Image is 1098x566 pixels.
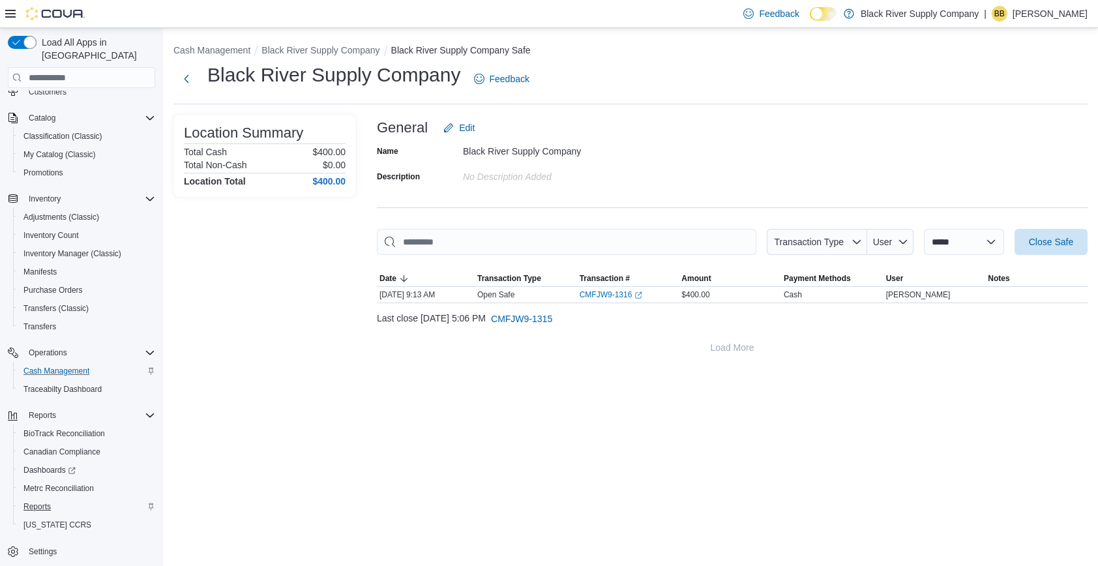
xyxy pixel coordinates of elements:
span: Manifests [23,267,57,277]
span: My Catalog (Classic) [18,147,155,162]
span: Canadian Compliance [18,444,155,460]
button: [US_STATE] CCRS [13,516,160,534]
div: Cash [784,290,802,300]
button: Settings [3,542,160,561]
button: Transaction # [577,271,679,286]
button: Catalog [3,109,160,127]
p: $0.00 [323,160,346,170]
button: Load More [377,335,1088,361]
span: Adjustments (Classic) [23,212,99,222]
span: Load All Apps in [GEOGRAPHIC_DATA] [37,36,155,62]
button: Reports [23,408,61,423]
button: CMFJW9-1315 [486,306,557,332]
div: Brandon Blount [992,6,1007,22]
button: Inventory [3,190,160,208]
button: Promotions [13,164,160,182]
button: BioTrack Reconciliation [13,424,160,443]
p: Open Safe [477,290,514,300]
a: Inventory Count [18,228,84,243]
p: Black River Supply Company [861,6,979,22]
span: Cash Management [23,366,89,376]
h6: Total Cash [184,147,227,157]
button: Cash Management [173,45,250,55]
span: Amount [681,273,711,284]
h3: General [377,120,428,136]
span: Reports [29,410,56,421]
span: Purchase Orders [18,282,155,298]
button: Close Safe [1015,229,1088,255]
button: Reports [13,498,160,516]
button: User [883,271,986,286]
span: Reports [18,499,155,514]
span: Transfers [18,319,155,335]
span: Inventory [29,194,61,204]
span: Inventory Count [23,230,79,241]
a: Transfers (Classic) [18,301,94,316]
span: Catalog [23,110,155,126]
a: Reports [18,499,56,514]
span: Settings [29,546,57,557]
span: Catalog [29,113,55,123]
span: Customers [23,83,155,100]
span: Load More [711,341,754,354]
button: Operations [3,344,160,362]
a: My Catalog (Classic) [18,147,101,162]
a: Dashboards [18,462,81,478]
p: [PERSON_NAME] [1013,6,1088,22]
button: My Catalog (Classic) [13,145,160,164]
span: Customers [29,87,67,97]
span: Inventory Manager (Classic) [23,248,121,259]
button: Classification (Classic) [13,127,160,145]
span: Metrc Reconciliation [18,481,155,496]
button: Adjustments (Classic) [13,208,160,226]
div: [DATE] 9:13 AM [377,287,475,303]
span: Dashboards [18,462,155,478]
a: Manifests [18,264,62,280]
div: Black River Supply Company [463,141,638,156]
button: Edit [438,115,480,141]
a: Canadian Compliance [18,444,106,460]
span: My Catalog (Classic) [23,149,96,160]
span: Dashboards [23,465,76,475]
span: Inventory Count [18,228,155,243]
span: BB [994,6,1005,22]
input: This is a search bar. As you type, the results lower in the page will automatically filter. [377,229,756,255]
button: Amount [679,271,781,286]
span: Reports [23,408,155,423]
a: Transfers [18,319,61,335]
a: Cash Management [18,363,95,379]
span: Feedback [759,7,799,20]
nav: An example of EuiBreadcrumbs [173,44,1088,59]
input: Dark Mode [810,7,837,21]
span: Edit [459,121,475,134]
span: Canadian Compliance [23,447,100,457]
span: BioTrack Reconciliation [18,426,155,441]
span: Cash Management [18,363,155,379]
span: Date [379,273,396,284]
label: Name [377,146,398,156]
button: Purchase Orders [13,281,160,299]
button: Traceabilty Dashboard [13,380,160,398]
span: Transfers [23,321,56,332]
a: CMFJW9-1316External link [580,290,643,300]
span: Washington CCRS [18,517,155,533]
button: Payment Methods [781,271,883,286]
p: $400.00 [312,147,346,157]
button: Cash Management [13,362,160,380]
span: Close Safe [1029,235,1073,248]
div: No Description added [463,166,638,182]
a: Metrc Reconciliation [18,481,99,496]
span: Dark Mode [810,21,810,22]
button: Transfers (Classic) [13,299,160,318]
a: [US_STATE] CCRS [18,517,96,533]
button: Notes [985,271,1088,286]
span: Feedback [490,72,529,85]
span: CMFJW9-1315 [491,312,552,325]
button: Inventory Count [13,226,160,245]
a: Customers [23,84,72,100]
span: Traceabilty Dashboard [23,384,102,395]
button: Transaction Type [767,229,867,255]
h1: Black River Supply Company [207,62,461,88]
a: Feedback [469,66,535,92]
span: Inventory Manager (Classic) [18,246,155,261]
